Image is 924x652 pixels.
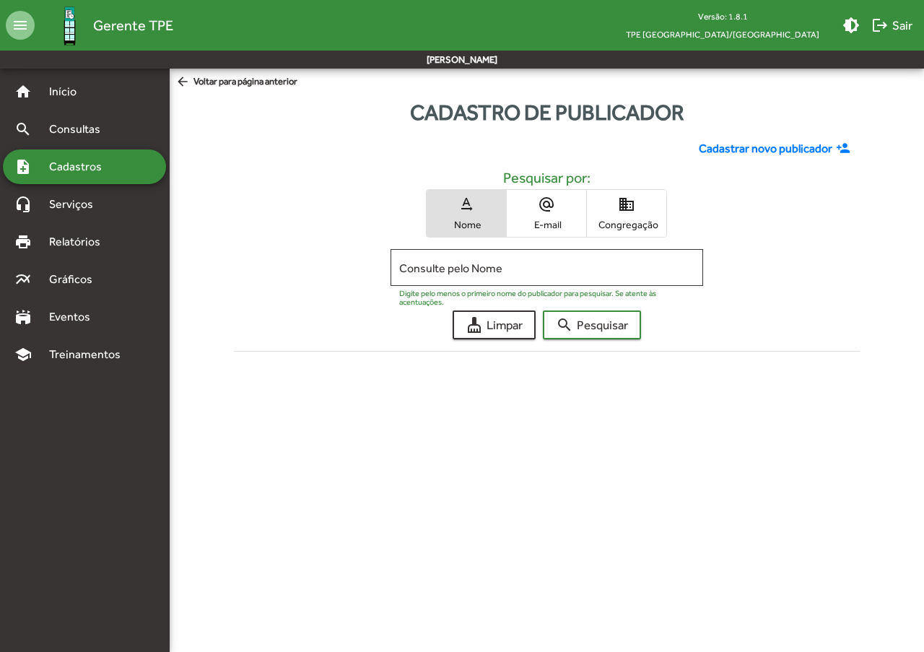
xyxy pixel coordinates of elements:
button: Limpar [453,310,536,339]
a: Gerente TPE [35,2,173,49]
span: Relatórios [40,233,119,251]
span: Congregação [590,218,663,231]
mat-hint: Digite pelo menos o primeiro nome do publicador para pesquisar. Se atente às acentuações. [399,289,686,307]
span: Serviços [40,196,113,213]
mat-icon: logout [871,17,889,34]
span: Nome [430,218,502,231]
mat-icon: search [556,316,573,334]
span: Início [40,83,97,100]
mat-icon: note_add [14,158,32,175]
span: Sair [871,12,912,38]
mat-icon: brightness_medium [842,17,860,34]
span: Treinamentos [40,346,138,363]
span: Cadastrar novo publicador [699,140,832,157]
mat-icon: text_rotation_none [458,196,475,213]
span: Pesquisar [556,312,628,338]
mat-icon: arrow_back [175,74,193,90]
mat-icon: search [14,121,32,138]
span: Cadastros [40,158,121,175]
mat-icon: print [14,233,32,251]
mat-icon: person_add [836,141,854,157]
button: Sair [866,12,918,38]
img: Logo [46,2,93,49]
mat-icon: stadium [14,308,32,326]
mat-icon: home [14,83,32,100]
button: Congregação [587,190,666,237]
span: E-mail [510,218,583,231]
div: Cadastro de publicador [170,96,924,129]
div: Versão: 1.8.1 [614,7,831,25]
span: Consultas [40,121,119,138]
span: Gráficos [40,271,112,288]
span: Gerente TPE [93,14,173,37]
mat-icon: school [14,346,32,363]
h5: Pesquisar por: [245,169,848,186]
button: Pesquisar [543,310,641,339]
span: Limpar [466,312,523,338]
span: Eventos [40,308,110,326]
button: Nome [427,190,506,237]
span: Voltar para página anterior [175,74,297,90]
mat-icon: multiline_chart [14,271,32,288]
mat-icon: alternate_email [538,196,555,213]
mat-icon: cleaning_services [466,316,483,334]
mat-icon: headset_mic [14,196,32,213]
span: TPE [GEOGRAPHIC_DATA]/[GEOGRAPHIC_DATA] [614,25,831,43]
mat-icon: domain [618,196,635,213]
button: E-mail [507,190,586,237]
mat-icon: menu [6,11,35,40]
